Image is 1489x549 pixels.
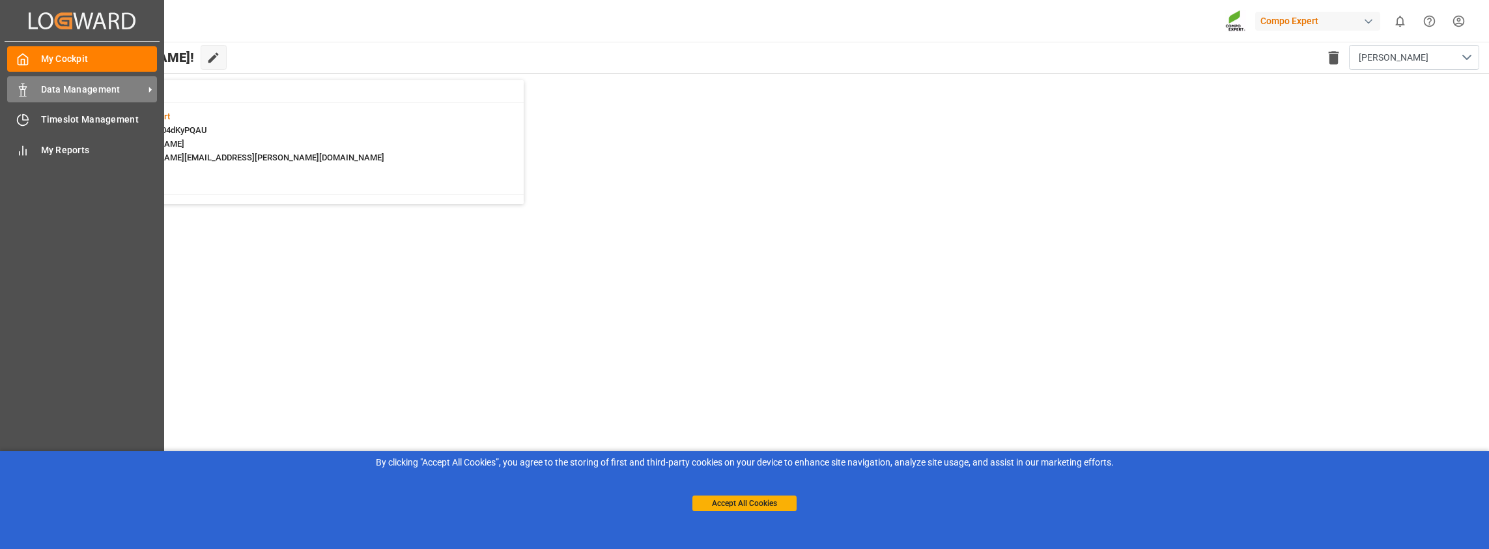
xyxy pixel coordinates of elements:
div: By clicking "Accept All Cookies”, you agree to the storing of first and third-party cookies on yo... [9,456,1480,469]
span: : [PERSON_NAME][EMAIL_ADDRESS][PERSON_NAME][DOMAIN_NAME] [116,153,384,162]
button: open menu [1349,45,1479,70]
button: Compo Expert [1255,8,1385,33]
span: My Cockpit [41,52,158,66]
a: My Reports [7,137,157,162]
div: Compo Expert [1255,12,1380,31]
span: Data Management [41,83,144,96]
a: Timeslot Management [7,107,157,132]
img: Screenshot%202023-09-29%20at%2010.02.21.png_1712312052.png [1225,10,1246,33]
span: Timeslot Management [41,113,158,126]
span: My Reports [41,143,158,157]
span: [PERSON_NAME] [1359,51,1428,65]
button: Accept All Cookies [692,496,797,511]
button: Help Center [1415,7,1444,36]
span: Hello [PERSON_NAME]! [54,45,194,70]
button: show 0 new notifications [1385,7,1415,36]
a: My Cockpit [7,46,157,72]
